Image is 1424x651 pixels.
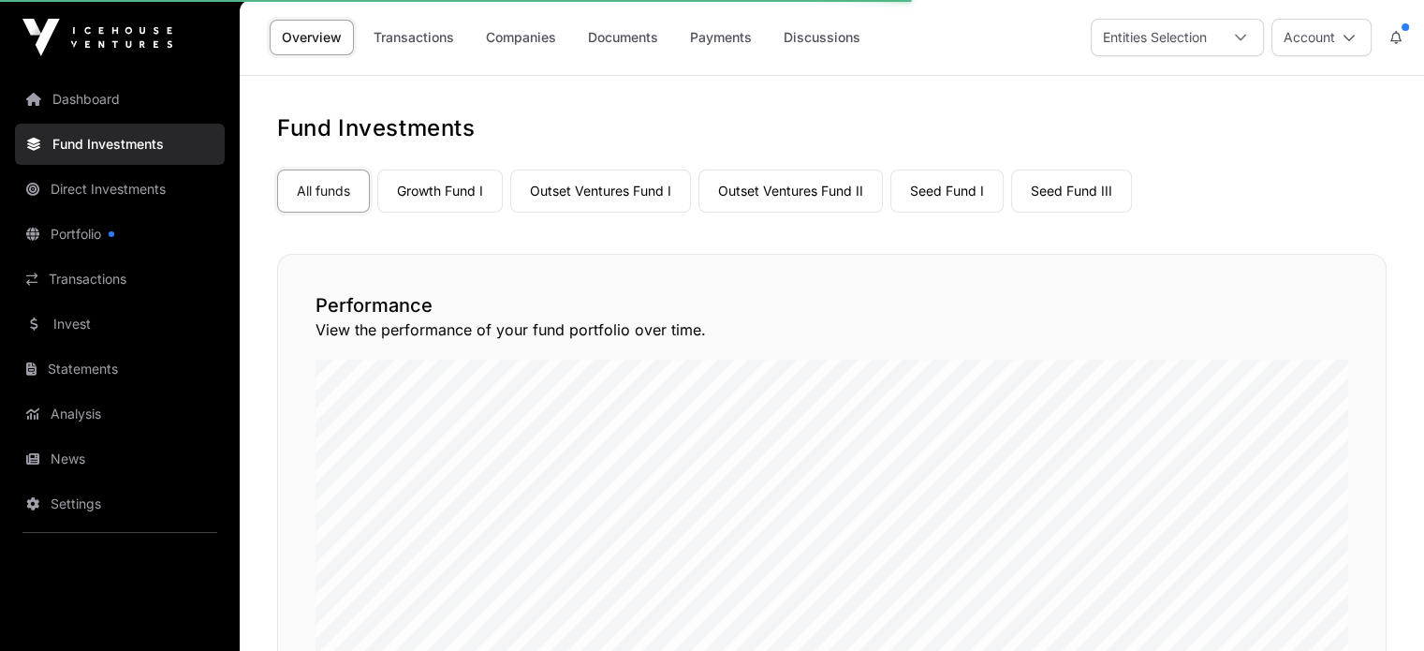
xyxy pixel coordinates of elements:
a: Statements [15,348,225,390]
a: News [15,438,225,480]
a: Dashboard [15,79,225,120]
a: Settings [15,483,225,525]
a: Analysis [15,393,225,435]
a: Discussions [771,20,873,55]
a: Direct Investments [15,169,225,210]
a: Invest [15,303,225,345]
a: Seed Fund I [890,170,1004,213]
iframe: Chat Widget [1330,561,1424,651]
a: Seed Fund III [1011,170,1132,213]
a: Documents [576,20,670,55]
a: Outset Ventures Fund II [698,170,883,213]
a: Transactions [361,20,466,55]
button: Account [1271,19,1372,56]
a: Companies [474,20,568,55]
a: All funds [277,170,370,213]
a: Outset Ventures Fund I [510,170,691,213]
h2: Performance [316,292,1348,318]
h1: Fund Investments [277,113,1387,143]
img: Icehouse Ventures Logo [22,19,172,56]
div: Entities Selection [1092,20,1218,55]
p: View the performance of your fund portfolio over time. [316,318,1348,341]
a: Portfolio [15,214,225,255]
a: Transactions [15,259,225,300]
a: Payments [678,20,764,55]
a: Fund Investments [15,124,225,165]
a: Growth Fund I [377,170,503,213]
a: Overview [270,20,354,55]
